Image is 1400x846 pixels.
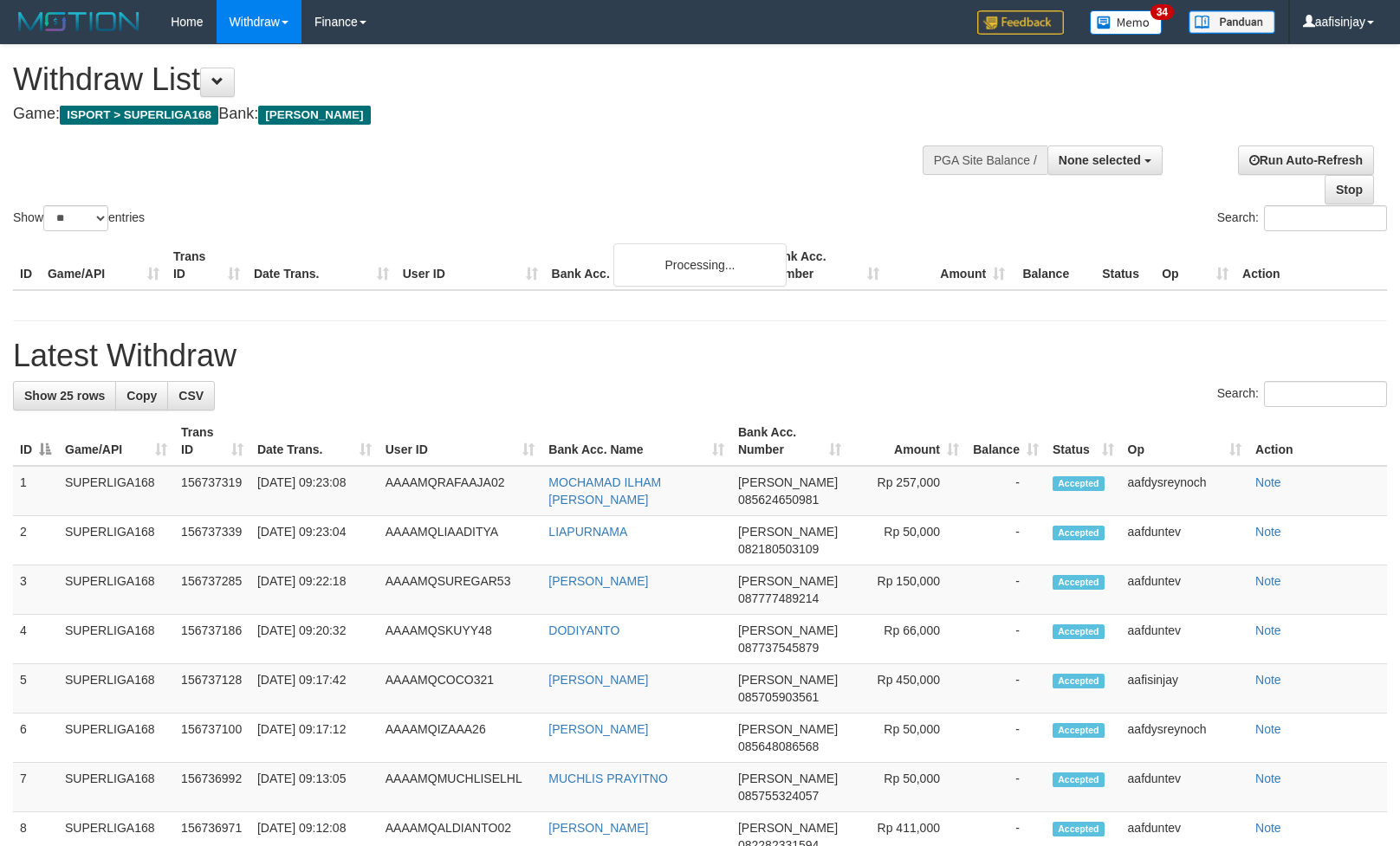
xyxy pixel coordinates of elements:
td: - [966,615,1046,664]
a: Note [1255,475,1281,489]
div: PGA Site Balance / [923,145,1047,175]
td: 156737186 [174,615,250,664]
td: Rp 66,000 [848,615,966,664]
td: 3 [13,565,58,615]
th: Trans ID: activate to sort column ascending [174,417,250,466]
td: 6 [13,714,58,763]
span: ISPORT > SUPERLIGA168 [60,106,218,125]
span: [PERSON_NAME] [738,475,838,489]
a: Show 25 rows [13,381,116,410]
th: Bank Acc. Number: activate to sort column ascending [731,417,848,466]
span: [PERSON_NAME] [258,106,370,125]
td: 156737285 [174,565,250,615]
th: Trans ID [166,241,247,290]
td: - [966,565,1046,615]
th: Amount: activate to sort column ascending [848,417,966,466]
span: Copy 085648086568 to clipboard [738,739,819,753]
th: Balance: activate to sort column ascending [966,417,1046,466]
span: 34 [1150,4,1174,20]
td: 1 [13,466,58,516]
th: Balance [1012,241,1095,290]
th: Game/API [41,241,166,290]
td: AAAAMQIZAAA26 [379,714,542,763]
a: [PERSON_NAME] [548,673,648,687]
td: AAAAMQSUREGAR53 [379,565,542,615]
img: Feedback.jpg [977,10,1064,35]
td: 7 [13,763,58,812]
span: [PERSON_NAME] [738,772,838,785]
span: Accepted [1053,476,1105,491]
label: Search: [1217,381,1387,407]
td: - [966,664,1046,714]
span: Accepted [1053,723,1105,738]
input: Search: [1264,205,1387,231]
td: AAAAMQLIAADITYA [379,516,542,565]
span: [PERSON_NAME] [738,574,838,588]
td: SUPERLIGA168 [58,466,174,516]
a: DODIYANTO [548,623,619,637]
td: SUPERLIGA168 [58,516,174,565]
td: 156737100 [174,714,250,763]
td: aafduntev [1121,565,1249,615]
th: Op [1155,241,1235,290]
th: Game/API: activate to sort column ascending [58,417,174,466]
th: Action [1248,417,1387,466]
span: Copy 085755324057 to clipboard [738,789,819,803]
td: [DATE] 09:20:32 [250,615,379,664]
td: aafduntev [1121,516,1249,565]
td: AAAAMQSKUYY48 [379,615,542,664]
td: SUPERLIGA168 [58,714,174,763]
span: CSV [178,389,204,403]
span: [PERSON_NAME] [738,673,838,687]
td: Rp 50,000 [848,763,966,812]
input: Search: [1264,381,1387,407]
th: Op: activate to sort column ascending [1121,417,1249,466]
td: Rp 50,000 [848,516,966,565]
span: Accepted [1053,772,1105,787]
th: ID [13,241,41,290]
td: aafduntev [1121,763,1249,812]
td: - [966,466,1046,516]
span: [PERSON_NAME] [738,525,838,539]
a: [PERSON_NAME] [548,722,648,736]
a: CSV [167,381,215,410]
td: - [966,714,1046,763]
td: SUPERLIGA168 [58,664,174,714]
h1: Withdraw List [13,62,916,97]
span: Copy [126,389,157,403]
th: Amount [886,241,1012,290]
td: aafduntev [1121,615,1249,664]
span: [PERSON_NAME] [738,722,838,736]
td: Rp 50,000 [848,714,966,763]
th: Bank Acc. Name [545,241,762,290]
a: Note [1255,821,1281,835]
span: Copy 087777489214 to clipboard [738,591,819,605]
td: aafdysreynoch [1121,714,1249,763]
img: panduan.png [1189,10,1275,34]
td: - [966,763,1046,812]
td: Rp 257,000 [848,466,966,516]
td: SUPERLIGA168 [58,763,174,812]
td: 156736992 [174,763,250,812]
th: User ID [396,241,545,290]
a: Stop [1325,175,1374,204]
span: Accepted [1053,624,1105,639]
a: [PERSON_NAME] [548,821,648,835]
a: Copy [115,381,168,410]
th: Status: activate to sort column ascending [1046,417,1121,466]
th: ID: activate to sort column descending [13,417,58,466]
td: [DATE] 09:22:18 [250,565,379,615]
div: Processing... [613,243,787,287]
span: [PERSON_NAME] [738,623,838,637]
td: Rp 450,000 [848,664,966,714]
td: [DATE] 09:23:04 [250,516,379,565]
a: LIAPURNAMA [548,525,627,539]
span: None selected [1059,153,1141,167]
td: [DATE] 09:13:05 [250,763,379,812]
span: Accepted [1053,575,1105,590]
span: Show 25 rows [24,389,105,403]
a: Note [1255,525,1281,539]
span: Accepted [1053,526,1105,540]
td: SUPERLIGA168 [58,615,174,664]
a: MOCHAMAD ILHAM [PERSON_NAME] [548,475,661,507]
